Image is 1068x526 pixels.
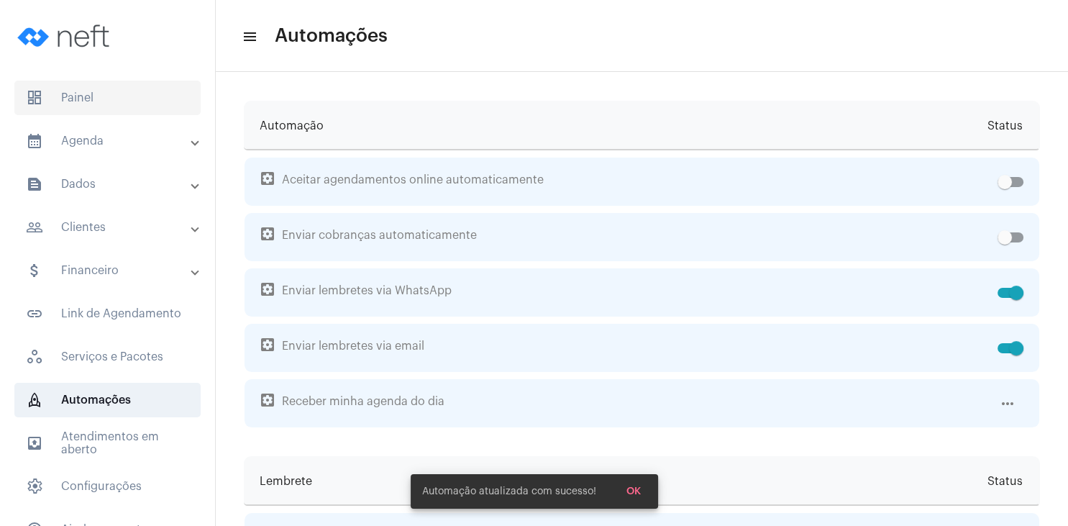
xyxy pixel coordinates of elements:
[999,395,1016,412] mat-icon: more_horiz
[260,457,312,506] span: Lembrete
[259,336,276,353] mat-icon: settings_applications
[26,262,192,279] mat-panel-title: Financeiro
[26,435,43,452] mat-icon: sidenav icon
[9,253,215,288] mat-expansion-panel-header: sidenav iconFinanceiro
[260,324,992,372] span: Enviar lembretes via email
[242,28,256,45] mat-icon: sidenav icon
[12,7,119,65] img: logo-neft-novo-2.png
[260,379,993,427] span: Receber minha agenda do dia
[26,262,43,279] mat-icon: sidenav icon
[26,176,43,193] mat-icon: sidenav icon
[9,210,215,245] mat-expansion-panel-header: sidenav iconClientes
[26,89,43,106] span: sidenav icon
[26,176,192,193] mat-panel-title: Dados
[422,484,596,499] span: Automação atualizada com sucesso!
[26,348,43,366] span: sidenav icon
[987,101,1023,150] span: Status
[14,469,201,504] span: Configurações
[260,268,992,317] span: Enviar lembretes via WhatsApp
[26,132,192,150] mat-panel-title: Agenda
[14,383,201,417] span: Automações
[626,486,641,496] span: OK
[14,81,201,115] span: Painel
[259,281,276,298] mat-icon: settings_applications
[275,24,388,47] span: Automações
[26,219,43,236] mat-icon: sidenav icon
[260,101,324,150] span: Automação
[26,305,43,322] mat-icon: sidenav icon
[26,132,43,150] mat-icon: sidenav icon
[26,391,43,409] span: sidenav icon
[259,391,276,409] mat-icon: settings_applications
[9,124,215,158] mat-expansion-panel-header: sidenav iconAgenda
[615,479,652,504] button: OK
[259,170,276,187] mat-icon: settings_applications
[14,296,201,331] span: Link de Agendamento
[26,478,43,495] span: sidenav icon
[14,426,201,461] span: Atendimentos em aberto
[9,167,215,201] mat-expansion-panel-header: sidenav iconDados
[26,219,192,236] mat-panel-title: Clientes
[987,457,1023,506] span: Status
[14,340,201,374] span: Serviços e Pacotes
[259,225,276,242] mat-icon: settings_applications
[260,158,992,206] span: Aceitar agendamentos online automaticamente
[260,213,992,261] span: Enviar cobranças automaticamente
